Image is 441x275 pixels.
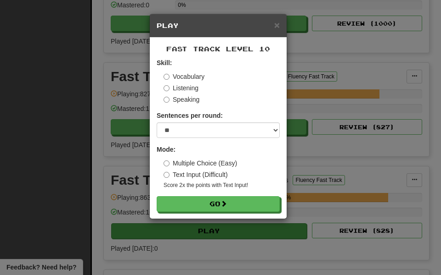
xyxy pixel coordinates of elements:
label: Sentences per round: [157,111,223,120]
span: × [274,20,280,30]
strong: Skill: [157,59,172,66]
label: Speaking [164,95,199,104]
button: Go [157,196,280,212]
input: Vocabulary [164,74,170,80]
label: Text Input (Difficult) [164,170,228,179]
button: Close [274,20,280,30]
label: Vocabulary [164,72,204,81]
input: Text Input (Difficult) [164,172,170,178]
label: Listening [164,83,198,93]
strong: Mode: [157,146,175,153]
small: Score 2x the points with Text Input ! [164,181,280,189]
span: Fast Track Level 10 [166,45,270,53]
label: Multiple Choice (Easy) [164,159,237,168]
input: Listening [164,85,170,91]
input: Speaking [164,97,170,103]
input: Multiple Choice (Easy) [164,160,170,166]
h5: Play [157,21,280,30]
